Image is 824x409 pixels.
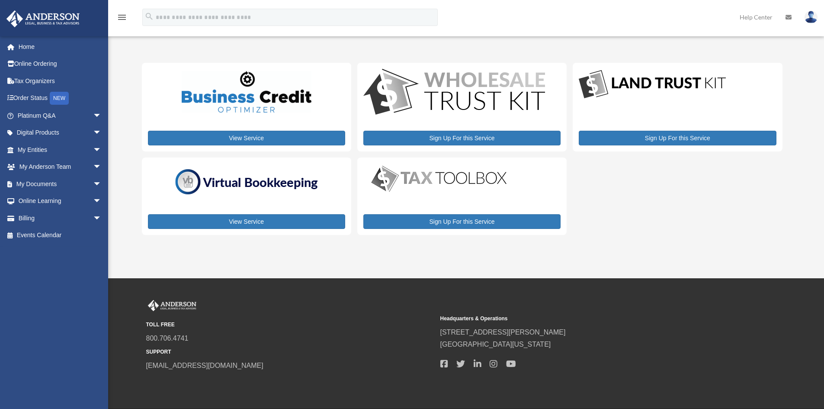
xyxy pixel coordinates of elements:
span: arrow_drop_down [93,124,110,142]
a: Platinum Q&Aarrow_drop_down [6,107,115,124]
span: arrow_drop_down [93,175,110,193]
a: My Documentsarrow_drop_down [6,175,115,193]
a: 800.706.4741 [146,335,189,342]
i: search [144,12,154,21]
small: SUPPORT [146,348,434,357]
div: NEW [50,92,69,105]
small: TOLL FREE [146,320,434,329]
span: arrow_drop_down [93,209,110,227]
a: View Service [148,214,345,229]
img: Anderson Advisors Platinum Portal [146,300,198,311]
a: [GEOGRAPHIC_DATA][US_STATE] [440,341,551,348]
a: Sign Up For this Service [363,214,561,229]
a: menu [117,15,127,23]
a: View Service [148,131,345,145]
a: Tax Organizers [6,72,115,90]
a: My Entitiesarrow_drop_down [6,141,115,158]
a: Sign Up For this Service [363,131,561,145]
img: Anderson Advisors Platinum Portal [4,10,82,27]
small: Headquarters & Operations [440,314,728,323]
a: Events Calendar [6,227,115,244]
span: arrow_drop_down [93,158,110,176]
span: arrow_drop_down [93,141,110,159]
a: Digital Productsarrow_drop_down [6,124,110,142]
i: menu [117,12,127,23]
span: arrow_drop_down [93,107,110,125]
a: Online Learningarrow_drop_down [6,193,115,210]
img: taxtoolbox_new-1.webp [363,164,515,194]
a: My Anderson Teamarrow_drop_down [6,158,115,176]
img: User Pic [805,11,818,23]
a: Sign Up For this Service [579,131,776,145]
span: arrow_drop_down [93,193,110,210]
a: Billingarrow_drop_down [6,209,115,227]
a: Online Ordering [6,55,115,73]
img: LandTrust_lgo-1.jpg [579,69,726,100]
a: [STREET_ADDRESS][PERSON_NAME] [440,328,566,336]
a: Order StatusNEW [6,90,115,107]
a: [EMAIL_ADDRESS][DOMAIN_NAME] [146,362,263,369]
img: WS-Trust-Kit-lgo-1.jpg [363,69,545,117]
a: Home [6,38,115,55]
